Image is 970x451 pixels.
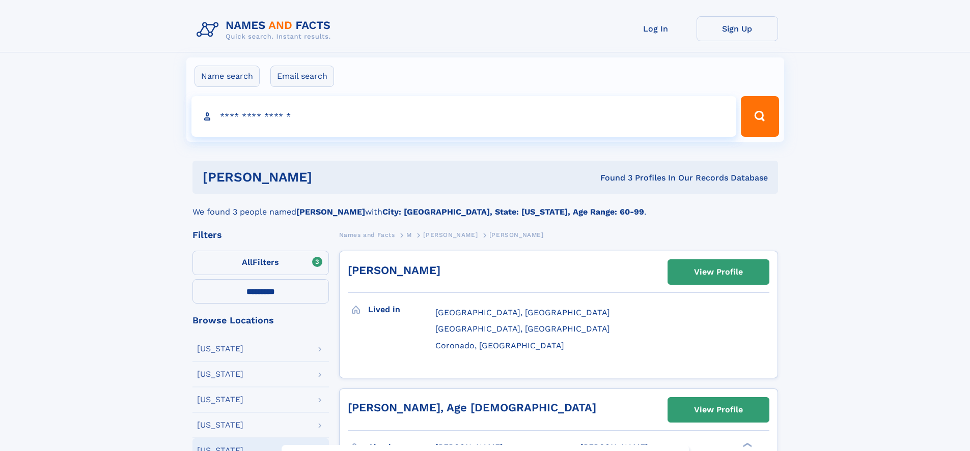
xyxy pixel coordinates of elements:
a: Names and Facts [339,228,395,241]
a: [PERSON_NAME] [348,264,440,277]
a: [PERSON_NAME] [423,228,478,241]
label: Filters [192,251,329,275]
b: City: [GEOGRAPHIC_DATA], State: [US_STATE], Age Range: 60-99 [382,207,644,217]
a: View Profile [668,398,769,422]
div: Filters [192,230,329,239]
span: M [406,231,412,238]
label: Name search [195,66,260,87]
div: ❯ [740,441,753,448]
h3: Lived in [368,301,435,318]
div: [US_STATE] [197,345,243,353]
a: Sign Up [697,16,778,41]
div: View Profile [694,260,743,284]
div: Browse Locations [192,316,329,325]
a: M [406,228,412,241]
label: Email search [270,66,334,87]
div: Found 3 Profiles In Our Records Database [456,172,768,184]
a: [PERSON_NAME], Age [DEMOGRAPHIC_DATA] [348,401,596,414]
span: [PERSON_NAME] [423,231,478,238]
span: [GEOGRAPHIC_DATA], [GEOGRAPHIC_DATA] [435,324,610,334]
input: search input [191,96,737,137]
h1: [PERSON_NAME] [203,171,456,184]
span: Coronado, [GEOGRAPHIC_DATA] [435,341,564,350]
div: [US_STATE] [197,421,243,429]
span: [PERSON_NAME] [489,231,544,238]
b: [PERSON_NAME] [296,207,365,217]
img: Logo Names and Facts [192,16,339,44]
a: View Profile [668,260,769,284]
div: [US_STATE] [197,370,243,378]
div: View Profile [694,398,743,422]
span: [GEOGRAPHIC_DATA], [GEOGRAPHIC_DATA] [435,308,610,317]
button: Search Button [741,96,779,137]
div: [US_STATE] [197,396,243,404]
div: We found 3 people named with . [192,194,778,218]
a: Log In [615,16,697,41]
span: All [242,257,253,267]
